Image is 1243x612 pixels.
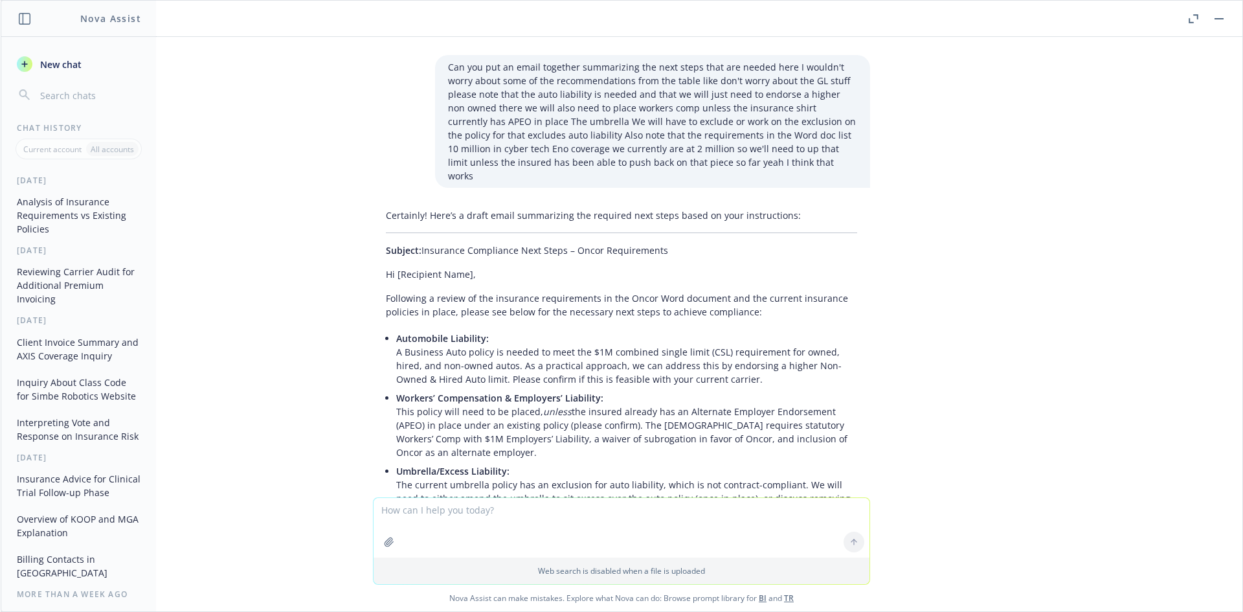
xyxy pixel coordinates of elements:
p: Certainly! Here’s a draft email summarizing the required next steps based on your instructions: [386,209,857,222]
p: Hi [Recipient Name], [386,267,857,281]
button: Interpreting Vote and Response on Insurance Risk [12,412,146,447]
p: Insurance Compliance Next Steps – Oncor Requirements [386,244,857,257]
em: unless [543,405,572,418]
p: Can you put an email together summarizing the next steps that are needed here I wouldn't worry ab... [448,60,857,183]
div: More than a week ago [1,589,156,600]
span: Subject: [386,244,421,256]
button: Client Invoice Summary and AXIS Coverage Inquiry [12,332,146,367]
span: Nova Assist can make mistakes. Explore what Nova can do: Browse prompt library for and [6,585,1237,611]
button: Insurance Advice for Clinical Trial Follow-up Phase [12,468,146,503]
p: This policy will need to be placed, the insured already has an Alternate Employer Endorsement (AP... [396,391,857,459]
p: Current account [23,144,82,155]
p: Web search is disabled when a file is uploaded [381,565,862,576]
a: TR [784,593,794,604]
span: Workers’ Compensation & Employers’ Liability: [396,392,603,404]
button: Analysis of Insurance Requirements vs Existing Policies [12,191,146,240]
p: Following a review of the insurance requirements in the Oncor Word document and the current insur... [386,291,857,319]
p: All accounts [91,144,134,155]
button: Billing Contacts in [GEOGRAPHIC_DATA] [12,549,146,584]
span: New chat [38,58,82,71]
button: New chat [12,52,146,76]
div: [DATE] [1,315,156,326]
p: A Business Auto policy is needed to meet the $1M combined single limit (CSL) requirement for owne... [396,332,857,386]
button: Overview of KOOP and MGA Explanation [12,508,146,543]
span: Umbrella/Excess Liability: [396,465,510,477]
h1: Nova Assist [80,12,141,25]
p: The current umbrella policy has an exclusion for auto liability, which is not contract-compliant.... [396,464,857,519]
div: [DATE] [1,245,156,256]
a: BI [759,593,767,604]
div: Chat History [1,122,156,133]
div: [DATE] [1,452,156,463]
button: Inquiry About Class Code for Simbe Robotics Website [12,372,146,407]
div: [DATE] [1,175,156,186]
button: Reviewing Carrier Audit for Additional Premium Invoicing [12,261,146,310]
input: Search chats [38,86,140,104]
span: Automobile Liability: [396,332,489,345]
